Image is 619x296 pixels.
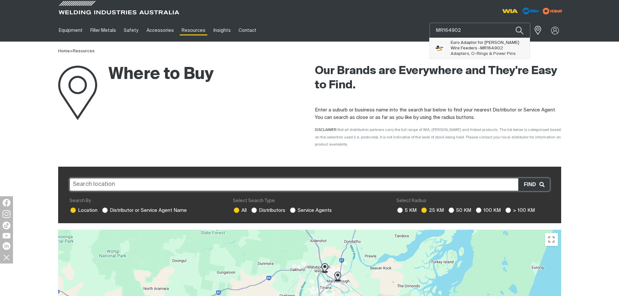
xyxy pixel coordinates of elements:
[475,208,501,213] label: 100 KM
[86,19,120,42] a: Filler Metals
[70,178,550,191] input: Search location
[524,180,539,189] span: Find
[55,19,437,42] nav: Main
[233,208,247,213] label: All
[315,107,561,121] p: Enter a suburb or business name into the search bar below to find your nearest Distributor or Ser...
[451,52,516,56] span: Adapters, O-Rings & Power Pins
[70,49,73,53] span: >
[430,23,530,38] input: Product name or item number...
[451,40,525,51] span: Euro Adaptor for [PERSON_NAME] Wire Feeders -
[58,49,70,53] a: Home
[509,23,531,38] button: Search products
[209,19,234,42] a: Insights
[235,19,260,42] a: Contact
[420,208,444,213] label: 25 KM
[430,38,530,58] ul: Suggestions
[315,128,561,146] span: DISCLAIMER:
[233,198,386,204] div: Select Search Type
[55,19,86,42] a: Equipment
[70,198,223,204] div: Search By
[178,19,209,42] a: Resources
[3,199,10,207] img: Facebook
[396,208,417,213] label: 5 KM
[480,46,503,50] span: MR164902
[73,49,95,53] a: Resources
[448,208,471,213] label: 50 KM
[70,208,97,213] label: Location
[545,233,558,246] button: Toggle fullscreen view
[396,198,549,204] div: Select Radius
[251,208,285,213] label: Distributors
[518,178,549,191] button: Find
[3,242,10,250] img: LinkedIn
[289,208,332,213] label: Service Agents
[315,128,561,146] span: Not all distribution partners carry the full range of WIA, [PERSON_NAME] and Hobart products. The...
[101,208,187,213] label: Distributor or Service Agent Name
[120,19,142,42] a: Safety
[3,210,10,218] img: Instagram
[3,233,10,238] img: YouTube
[541,6,564,16] img: miller
[505,208,535,213] label: > 100 KM
[3,222,10,229] img: TikTok
[143,19,178,42] a: Accessories
[315,64,561,93] h2: Our Brands are Everywhere and They're Easy to Find.
[58,64,214,85] h1: Where to Buy
[1,252,12,263] img: hide socials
